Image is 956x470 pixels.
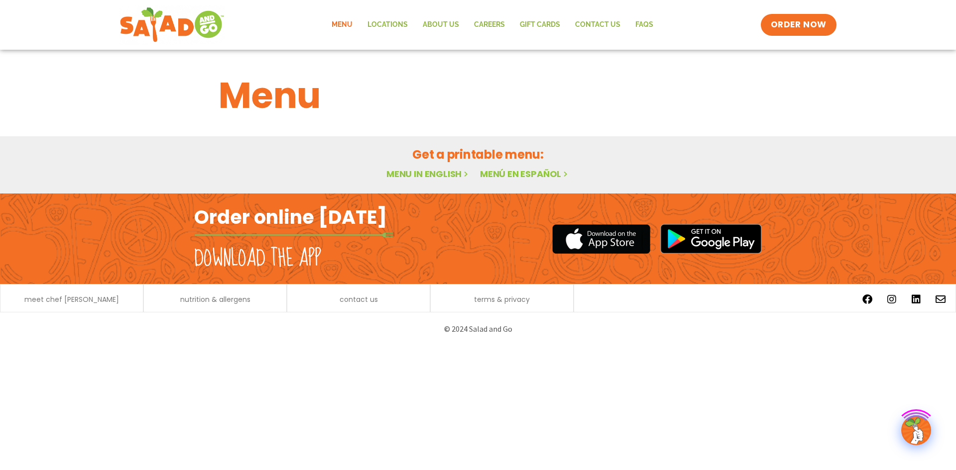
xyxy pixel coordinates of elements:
[628,13,661,36] a: FAQs
[194,205,387,229] h2: Order online [DATE]
[194,232,393,238] img: fork
[568,13,628,36] a: Contact Us
[480,168,570,180] a: Menú en español
[324,13,360,36] a: Menu
[199,322,757,336] p: © 2024 Salad and Go
[180,296,250,303] a: nutrition & allergens
[119,5,225,45] img: new-SAG-logo-768×292
[552,223,650,255] img: appstore
[474,296,530,303] a: terms & privacy
[24,296,119,303] a: meet chef [PERSON_NAME]
[360,13,415,36] a: Locations
[660,224,762,254] img: google_play
[219,69,737,122] h1: Menu
[324,13,661,36] nav: Menu
[194,245,321,273] h2: Download the app
[386,168,470,180] a: Menu in English
[512,13,568,36] a: GIFT CARDS
[761,14,836,36] a: ORDER NOW
[340,296,378,303] a: contact us
[219,146,737,163] h2: Get a printable menu:
[415,13,467,36] a: About Us
[771,19,827,31] span: ORDER NOW
[467,13,512,36] a: Careers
